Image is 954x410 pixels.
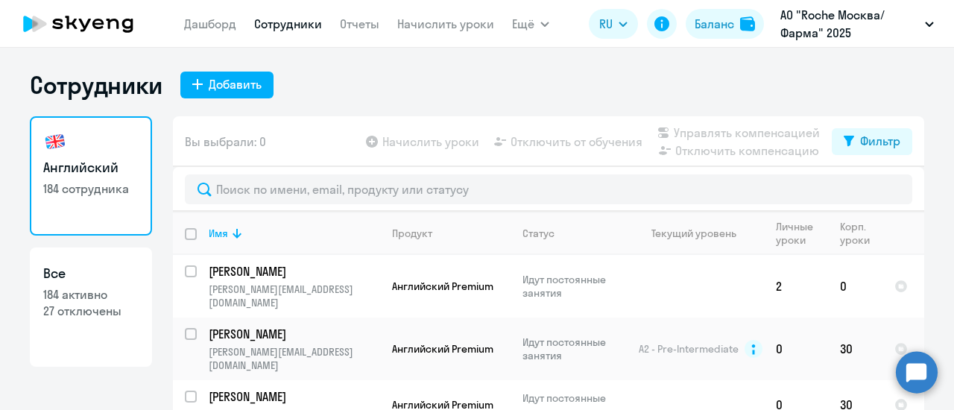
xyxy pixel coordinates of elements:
p: 27 отключены [43,303,139,319]
p: Идут постоянные занятия [522,335,625,362]
p: [PERSON_NAME] [209,388,377,405]
div: Статус [522,227,555,240]
button: Балансbalance [686,9,764,39]
p: [PERSON_NAME] [209,263,377,280]
p: [PERSON_NAME] [209,326,377,342]
img: english [43,130,67,154]
div: Баланс [695,15,734,33]
div: Добавить [209,75,262,93]
h3: Все [43,264,139,283]
button: Фильтр [832,128,912,155]
p: 184 активно [43,286,139,303]
a: Отчеты [340,16,379,31]
div: Продукт [392,227,432,240]
td: 0 [764,318,828,380]
button: RU [589,9,638,39]
div: Текущий уровень [637,227,763,240]
div: Имя [209,227,228,240]
button: АО "Roche Москва/Фарма" 2025 постоплата, [GEOGRAPHIC_DATA] | ЗАО Рош [GEOGRAPHIC_DATA] (IT-департ... [773,6,941,42]
div: Текущий уровень [651,227,736,240]
span: Английский Premium [392,342,493,356]
p: 184 сотрудника [43,180,139,197]
span: Вы выбрали: 0 [185,133,266,151]
span: Ещё [512,15,534,33]
h3: Английский [43,158,139,177]
div: Личные уроки [776,220,827,247]
p: [PERSON_NAME][EMAIL_ADDRESS][DOMAIN_NAME] [209,345,379,372]
span: A2 - Pre-Intermediate [639,342,739,356]
a: [PERSON_NAME] [209,388,379,405]
div: Фильтр [860,132,900,150]
p: Идут постоянные занятия [522,273,625,300]
p: [PERSON_NAME][EMAIL_ADDRESS][DOMAIN_NAME] [209,283,379,309]
a: Дашборд [184,16,236,31]
h1: Сотрудники [30,70,162,100]
div: Корп. уроки [840,220,882,247]
a: [PERSON_NAME] [209,263,379,280]
div: Имя [209,227,379,240]
p: АО "Roche Москва/Фарма" 2025 постоплата, [GEOGRAPHIC_DATA] | ЗАО Рош [GEOGRAPHIC_DATA] (IT-департ... [780,6,919,42]
a: Все184 активно27 отключены [30,247,152,367]
button: Ещё [512,9,549,39]
span: RU [599,15,613,33]
span: Английский Premium [392,280,493,293]
a: Английский184 сотрудника [30,116,152,236]
input: Поиск по имени, email, продукту или статусу [185,174,912,204]
td: 0 [828,255,882,318]
td: 2 [764,255,828,318]
a: Начислить уроки [397,16,494,31]
td: 30 [828,318,882,380]
button: Добавить [180,72,274,98]
a: [PERSON_NAME] [209,326,379,342]
img: balance [740,16,755,31]
a: Сотрудники [254,16,322,31]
